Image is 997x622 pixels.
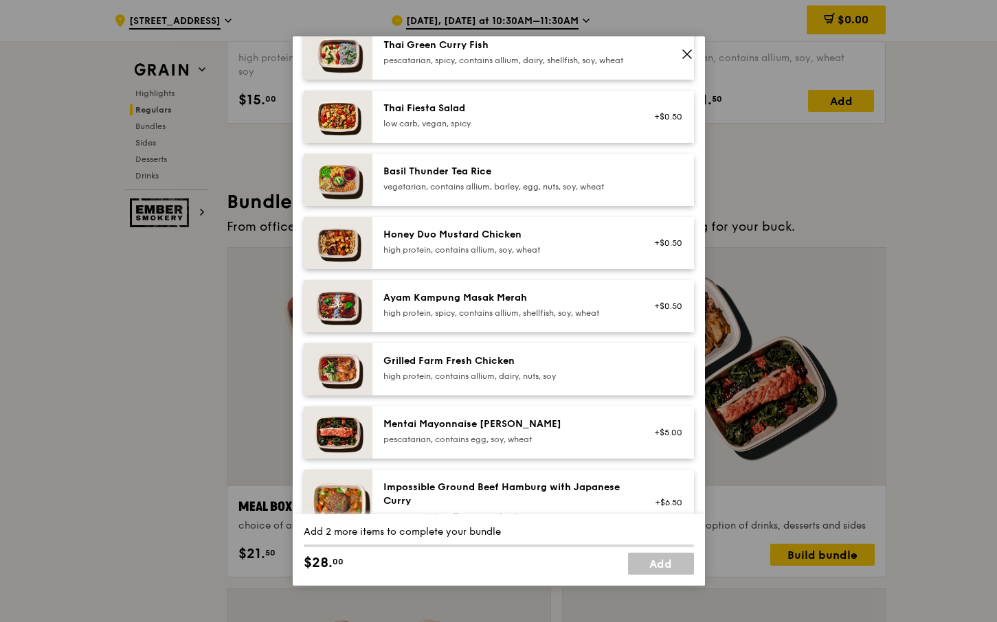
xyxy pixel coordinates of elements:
[383,291,630,305] div: Ayam Kampung Masak Merah
[304,406,372,459] img: daily_normal_Mentai-Mayonnaise-Aburi-Salmon-HORZ.jpg
[304,525,694,539] div: Add 2 more items to complete your bundle
[628,553,694,575] a: Add
[383,511,630,522] div: vegan, contains allium, soy, wheat
[647,497,683,508] div: +$6.50
[383,228,630,242] div: Honey Duo Mustard Chicken
[383,181,630,192] div: vegetarian, contains allium, barley, egg, nuts, soy, wheat
[304,470,372,535] img: daily_normal_HORZ-Impossible-Hamburg-With-Japanese-Curry.jpg
[383,244,630,255] div: high protein, contains allium, soy, wheat
[304,280,372,332] img: daily_normal_Ayam_Kampung_Masak_Merah_Horizontal_.jpg
[304,343,372,395] img: daily_normal_HORZ-Grilled-Farm-Fresh-Chicken.jpg
[383,354,630,368] div: Grilled Farm Fresh Chicken
[383,308,630,319] div: high protein, spicy, contains allium, shellfish, soy, wheat
[333,556,344,567] span: 00
[383,165,630,178] div: Basil Thunder Tea Rice
[383,102,630,115] div: Thai Fiesta Salad
[304,27,372,80] img: daily_normal_HORZ-Thai-Green-Curry-Fish.jpg
[383,38,630,52] div: Thai Green Curry Fish
[383,118,630,129] div: low carb, vegan, spicy
[383,481,630,508] div: Impossible Ground Beef Hamburg with Japanese Curry
[304,217,372,269] img: daily_normal_Honey_Duo_Mustard_Chicken__Horizontal_.jpg
[647,301,683,312] div: +$0.50
[647,111,683,122] div: +$0.50
[304,553,333,573] span: $28.
[383,371,630,382] div: high protein, contains allium, dairy, nuts, soy
[383,55,630,66] div: pescatarian, spicy, contains allium, dairy, shellfish, soy, wheat
[383,434,630,445] div: pescatarian, contains egg, soy, wheat
[647,238,683,249] div: +$0.50
[647,427,683,438] div: +$5.00
[304,154,372,206] img: daily_normal_HORZ-Basil-Thunder-Tea-Rice.jpg
[304,91,372,143] img: daily_normal_Thai_Fiesta_Salad__Horizontal_.jpg
[383,417,630,431] div: Mentai Mayonnaise [PERSON_NAME]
